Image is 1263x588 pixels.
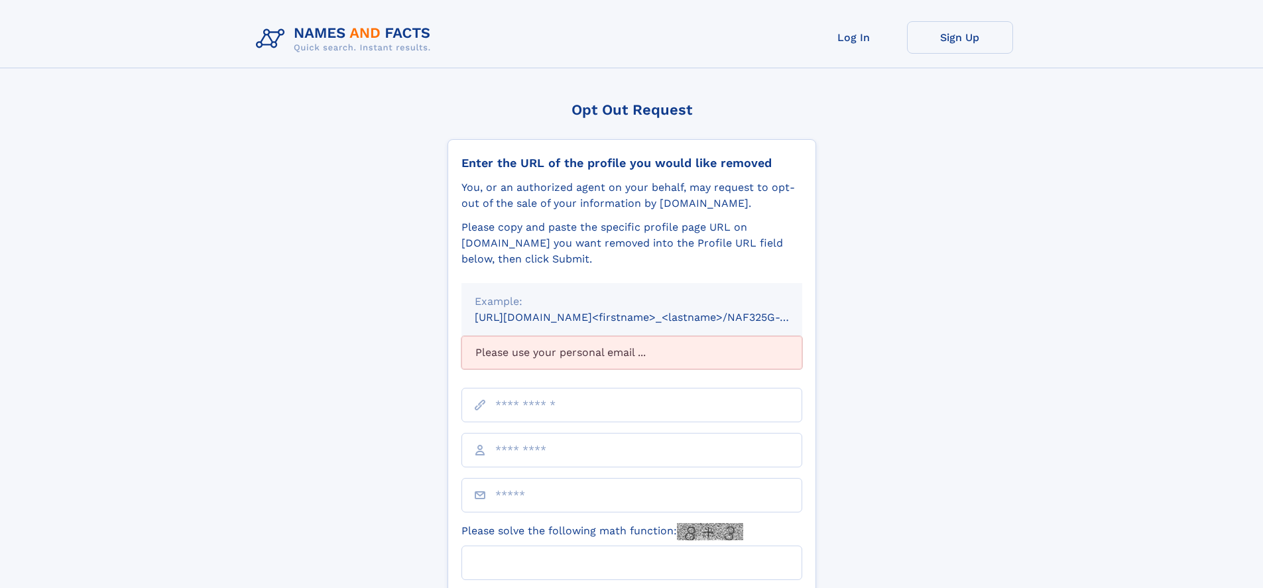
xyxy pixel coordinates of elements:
div: Example: [475,294,789,310]
div: Please copy and paste the specific profile page URL on [DOMAIN_NAME] you want removed into the Pr... [461,219,802,267]
div: Please use your personal email ... [461,336,802,369]
div: Opt Out Request [448,101,816,118]
a: Log In [801,21,907,54]
img: Logo Names and Facts [251,21,442,57]
small: [URL][DOMAIN_NAME]<firstname>_<lastname>/NAF325G-xxxxxxxx [475,311,827,323]
label: Please solve the following math function: [461,523,743,540]
div: You, or an authorized agent on your behalf, may request to opt-out of the sale of your informatio... [461,180,802,211]
a: Sign Up [907,21,1013,54]
div: Enter the URL of the profile you would like removed [461,156,802,170]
